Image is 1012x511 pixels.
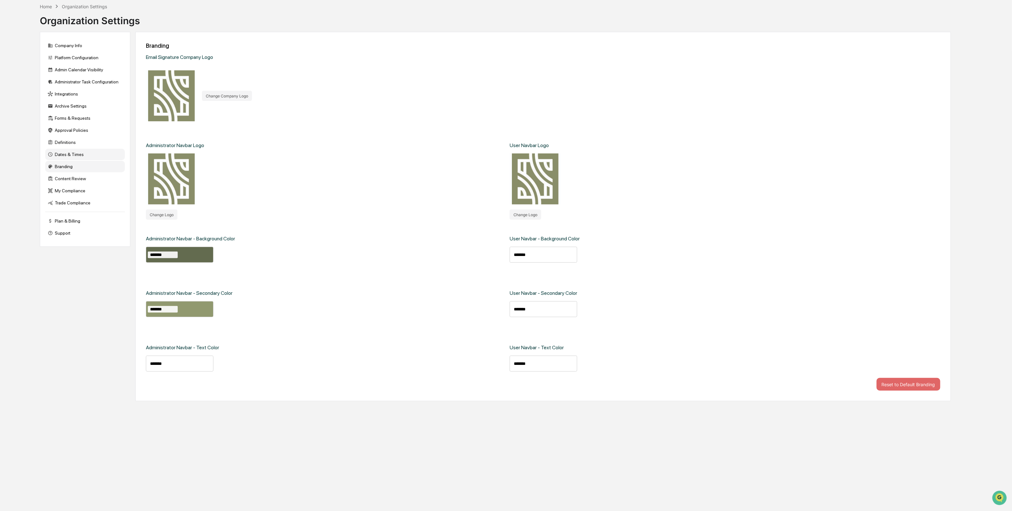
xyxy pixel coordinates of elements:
div: Branding [146,42,940,49]
div: 🖐️ [6,81,11,86]
div: Support [45,227,125,239]
div: Email Signature Company Logo [146,54,503,60]
div: Archive Settings [45,100,125,112]
div: Start new chat [22,49,104,55]
span: Attestations [53,80,79,87]
img: 1746055101610-c473b297-6a78-478c-a979-82029cc54cd1 [6,49,18,60]
img: Adnmin Logo [146,153,197,204]
div: Administrator Navbar - Text Color [146,344,219,351]
div: Administrator Navbar - Background Color [146,236,235,242]
button: Reset to Default Branding [877,378,940,391]
div: Home [40,4,52,9]
span: Data Lookup [13,92,40,99]
div: Company Info [45,40,125,51]
button: Change Logo [510,209,541,220]
span: Preclearance [13,80,41,87]
div: Plan & Billing [45,215,125,227]
div: 🗄️ [46,81,51,86]
div: Approval Policies [45,124,125,136]
div: Trade Compliance [45,197,125,209]
div: Forms & Requests [45,112,125,124]
div: Administrator Navbar Logo [146,142,204,148]
div: Dates & Times [45,149,125,160]
div: Administrator Navbar - Secondary Color [146,290,233,296]
div: User Navbar - Secondary Color [510,290,577,296]
a: Powered byPylon [45,108,77,113]
div: Platform Configuration [45,52,125,63]
div: My Compliance [45,185,125,196]
iframe: Open customer support [992,490,1009,507]
div: Administrator Task Configuration [45,76,125,88]
button: Start new chat [108,51,116,58]
div: Content Review [45,173,125,184]
div: Organization Settings [62,4,107,9]
a: 🖐️Preclearance [4,78,44,89]
div: User Navbar - Text Color [510,344,564,351]
div: Branding [45,161,125,172]
span: Pylon [63,108,77,113]
div: User Navbar Logo [510,142,549,148]
div: User Navbar - Background Color [510,236,580,242]
div: Integrations [45,88,125,100]
div: Organization Settings [40,10,140,26]
a: 🔎Data Lookup [4,90,43,101]
a: 🗄️Attestations [44,78,82,89]
div: We're available if you need us! [22,55,81,60]
div: Admin Calendar Visibility [45,64,125,75]
div: Definitions [45,137,125,148]
button: Change Logo [146,209,177,220]
img: User Logo [510,153,561,204]
img: Organization Logo [146,70,197,121]
p: How can we help? [6,13,116,24]
div: 🔎 [6,93,11,98]
button: Change Company Logo [202,91,252,101]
